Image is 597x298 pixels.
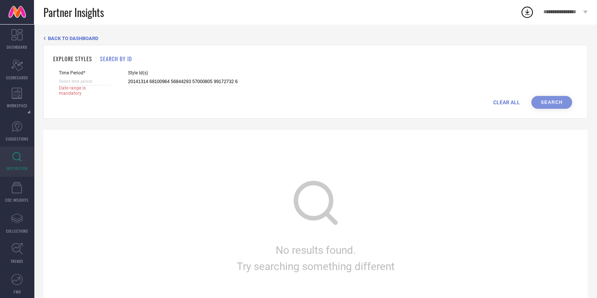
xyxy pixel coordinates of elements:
[493,99,520,105] span: CLEAR ALL
[7,44,27,50] span: DASHBOARD
[14,289,21,295] span: FWD
[520,5,534,19] div: Open download list
[43,5,104,20] span: Partner Insights
[6,136,29,142] span: SUGGESTIONS
[59,70,111,76] span: Time Period*
[59,85,104,96] span: Date range is mandatory
[237,260,395,273] span: Try searching something different
[6,165,28,171] span: INSPIRATION
[11,258,23,264] span: TRENDS
[6,75,28,80] span: SCORECARDS
[100,55,132,63] h1: SEARCH BY ID
[48,36,98,41] span: BACK TO DASHBOARD
[5,197,29,203] span: CDC INSIGHTS
[128,77,238,86] input: Enter comma separated style ids e.g. 12345, 67890
[128,70,238,76] span: Style Id(s)
[43,36,588,41] div: Back TO Dashboard
[53,55,92,63] h1: EXPLORE STYLES
[59,77,111,85] input: Select time period
[6,228,28,234] span: COLLECTIONS
[276,244,356,256] span: No results found.
[7,103,28,108] span: WORKSPACE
